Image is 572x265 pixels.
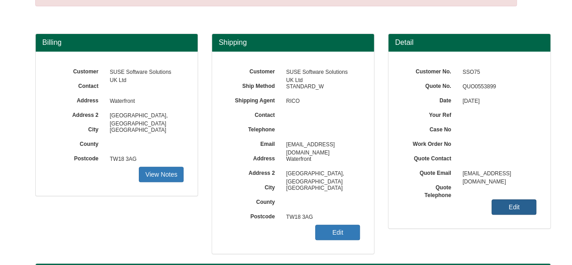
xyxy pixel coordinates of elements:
span: Waterfront [282,152,360,167]
label: Postcode [49,152,105,163]
label: Contact [226,109,282,119]
label: Ship Method [226,80,282,90]
label: Customer No. [402,65,458,76]
label: County [226,196,282,206]
span: QUO0553899 [458,80,537,94]
label: Address [49,94,105,105]
label: Shipping Agent [226,94,282,105]
label: Your Ref [402,109,458,119]
span: SUSE Software Solutions UK Ltd [282,65,360,80]
span: TW18 3AG [105,152,184,167]
label: City [49,123,105,134]
span: SSO75 [458,65,537,80]
span: [EMAIL_ADDRESS][DOMAIN_NAME] [282,138,360,152]
label: Customer [49,65,105,76]
span: [GEOGRAPHIC_DATA], [GEOGRAPHIC_DATA] [282,167,360,181]
label: Address [226,152,282,163]
label: Quote Telephone [402,181,458,199]
label: Telephone [226,123,282,134]
h3: Billing [43,39,191,47]
label: Quote Contact [402,152,458,163]
label: Contact [49,80,105,90]
span: SUSE Software Solutions UK Ltd [105,65,184,80]
span: STANDARD_W [282,80,360,94]
label: Customer [226,65,282,76]
label: Email [226,138,282,148]
label: Quote Email [402,167,458,177]
label: City [226,181,282,192]
h3: Shipping [219,39,367,47]
span: [GEOGRAPHIC_DATA] [282,181,360,196]
a: Edit [315,225,360,240]
span: [DATE] [458,94,537,109]
label: Quote No. [402,80,458,90]
span: Waterfront [105,94,184,109]
label: Address 2 [49,109,105,119]
span: TW18 3AG [282,210,360,225]
label: Address 2 [226,167,282,177]
label: Postcode [226,210,282,221]
a: View Notes [139,167,184,182]
span: [GEOGRAPHIC_DATA], [GEOGRAPHIC_DATA] [105,109,184,123]
span: [GEOGRAPHIC_DATA] [105,123,184,138]
span: RICO [282,94,360,109]
label: Date [402,94,458,105]
a: Edit [492,199,536,215]
label: Case No [402,123,458,134]
span: [EMAIL_ADDRESS][DOMAIN_NAME] [458,167,537,181]
label: Work Order No [402,138,458,148]
label: County [49,138,105,148]
h3: Detail [395,39,544,47]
